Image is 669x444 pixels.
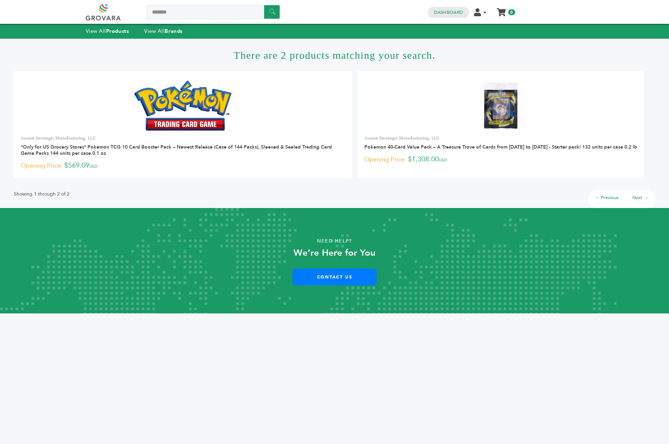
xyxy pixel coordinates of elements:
[476,81,526,131] img: Pokemon 40-Card Value Pack – A Treasure Trove of Cards from 1996 to 2024 - Starter pack! 132 unit...
[364,155,406,164] span: Opening Price:
[294,247,375,259] strong: We’re Here for You
[134,81,232,130] img: *Only for US Grocery Stores* Pokemon TCG 10 Card Booster Pack – Newest Release (Case of 144 Packs...
[21,144,332,157] a: *Only for US Grocery Stores* Pokemon TCG 10 Card Booster Pack – Newest Release (Case of 144 Packs...
[14,190,69,198] p: Showing 1 through 2 of 2
[34,236,636,246] p: Need Help?
[292,268,377,285] a: Contact Us
[165,28,183,35] strong: Brands
[14,39,655,71] h1: There are 2 products matching your search.
[508,9,515,15] span: 0
[147,5,280,19] input: Search a product or brand...
[434,9,463,16] a: Dashboard
[595,195,619,201] a: ← Previous
[364,135,637,141] p: Jacent Strategic Manufacturing, LLC
[21,161,63,170] span: Opening Price:
[364,144,637,150] a: Pokemon 40-Card Value Pack – A Treasure Trove of Cards from [DATE] to [DATE] - Starter pack! 132 ...
[21,135,345,141] p: Jacent Strategic Manufacturing, LLC
[439,157,447,163] span: USD
[86,28,129,35] a: View AllProducts
[632,195,648,201] a: Next →
[89,163,97,169] span: USD
[364,154,637,165] p: $1,308.00
[21,161,345,171] p: $569.09
[497,6,505,13] a: My Cart
[106,28,129,35] strong: Products
[144,28,183,35] a: View AllBrands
